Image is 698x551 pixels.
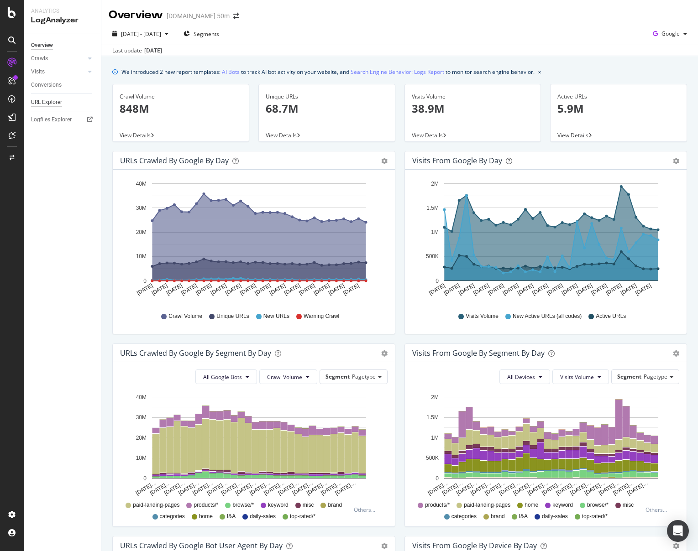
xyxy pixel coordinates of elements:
a: Conversions [31,80,94,90]
span: Active URLs [596,312,626,320]
span: Visits Volume [466,312,499,320]
button: [DATE] - [DATE] [109,26,172,41]
text: 0 [436,278,439,284]
p: 5.9M [557,101,680,116]
div: gear [673,158,679,164]
text: 0 [143,278,147,284]
span: Pagetype [644,373,667,380]
text: [DATE] [298,282,316,296]
text: [DATE] [194,282,213,296]
text: 40M [136,181,147,187]
span: View Details [412,131,443,139]
text: [DATE] [457,282,475,296]
span: I&A [519,513,528,520]
div: URLs Crawled by Google bot User Agent By Day [120,541,283,550]
text: 40M [136,394,147,400]
text: [DATE] [501,282,520,296]
text: [DATE] [531,282,549,296]
a: URL Explorer [31,98,94,107]
span: daily-sales [542,513,568,520]
text: [DATE] [487,282,505,296]
div: URLs Crawled by Google by day [120,156,229,165]
a: Overview [31,41,94,50]
div: gear [673,543,679,549]
span: paid-landing-pages [133,501,179,509]
div: Visits [31,67,45,77]
span: products/* [425,501,450,509]
div: Open Intercom Messenger [667,520,689,542]
text: 1.5M [426,205,439,211]
text: 20M [136,435,147,441]
span: top-rated/* [290,513,315,520]
text: 0 [436,475,439,482]
span: categories [451,513,477,520]
span: top-rated/* [582,513,608,520]
span: home [199,513,213,520]
span: View Details [120,131,151,139]
span: brand [491,513,505,520]
div: Logfiles Explorer [31,115,72,125]
button: All Google Bots [195,369,257,384]
a: Visits [31,67,85,77]
span: categories [160,513,185,520]
div: gear [673,350,679,357]
p: 68.7M [266,101,388,116]
span: Pagetype [352,373,376,380]
text: 500K [425,455,438,461]
span: misc [303,501,314,509]
div: [DATE] [144,47,162,55]
span: misc [623,501,634,509]
div: [DOMAIN_NAME] 50m [167,11,230,21]
span: I&A [227,513,236,520]
a: AI Bots [222,67,240,77]
text: [DATE] [604,282,623,296]
text: [DATE] [254,282,272,296]
text: [DATE] [136,282,154,296]
svg: A chart. [120,391,388,497]
text: 1M [431,435,439,441]
text: 2M [431,181,439,187]
text: 30M [136,205,147,211]
p: 848M [120,101,242,116]
span: Segments [194,30,219,38]
text: [DATE] [472,282,490,296]
svg: A chart. [120,177,388,304]
text: [DATE] [619,282,637,296]
span: Unique URLs [216,312,249,320]
span: Crawl Volume [168,312,202,320]
div: gear [381,158,388,164]
div: Unique URLs [266,93,388,101]
span: New URLs [263,312,289,320]
svg: A chart. [412,391,680,497]
span: View Details [557,131,588,139]
text: [DATE] [428,282,446,296]
text: [DATE] [313,282,331,296]
div: Others... [646,506,671,514]
text: [DATE] [283,282,301,296]
div: Last update [112,47,162,55]
text: [DATE] [268,282,287,296]
div: Conversions [31,80,62,90]
div: Overview [109,7,163,23]
button: Crawl Volume [259,369,317,384]
div: Visits From Google By Device By Day [412,541,537,550]
text: 10M [136,455,147,461]
span: keyword [552,501,573,509]
span: paid-landing-pages [464,501,510,509]
span: All Devices [507,373,535,381]
span: [DATE] - [DATE] [121,30,161,38]
text: 20M [136,229,147,235]
p: 38.9M [412,101,534,116]
span: Crawl Volume [267,373,302,381]
text: [DATE] [342,282,360,296]
div: Crawl Volume [120,93,242,101]
text: [DATE] [546,282,564,296]
text: [DATE] [180,282,198,296]
button: All Devices [499,369,550,384]
div: Visits from Google by day [412,156,502,165]
span: Visits Volume [560,373,594,381]
text: 0 [143,475,147,482]
span: browse/* [587,501,609,509]
div: gear [381,350,388,357]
